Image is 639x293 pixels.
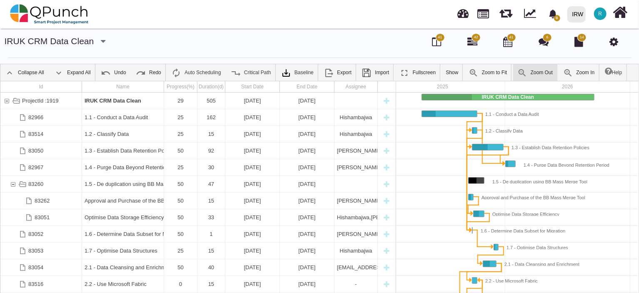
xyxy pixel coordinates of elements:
[225,176,280,192] div: 15-09-2025
[197,159,225,175] div: 30
[380,126,393,142] div: New task
[28,159,43,175] div: 82967
[0,109,396,126] div: Task: 1.1 - Conduct a Data Audit Start date: 02-05-2025 End date: 10-10-2025
[380,226,393,242] div: New task
[200,226,222,242] div: 1
[599,11,602,16] span: R
[35,209,50,225] div: 83051
[546,6,560,21] div: Notification
[228,126,277,142] div: [DATE]
[478,5,489,18] span: Projects
[82,109,164,125] div: 1.1 - Conduct a Data Audit
[167,243,195,259] div: 25
[282,193,332,209] div: [DATE]
[10,2,89,27] img: qpunch-sp.fa6292f.png
[167,64,225,81] a: Auto Scheduling
[477,110,539,116] div: 1.1 - Conduct a Data Audit
[280,259,334,275] div: 05-12-2025
[228,193,277,209] div: [DATE]
[432,37,442,47] i: Board
[334,109,378,125] div: Hishambajwa
[464,64,512,81] a: Zoom to Fit
[85,176,161,192] div: 1.5 - De duplication using BB Mass Merge Tool
[228,276,277,292] div: [DATE]
[280,243,334,259] div: 12-12-2025
[228,243,277,259] div: [DATE]
[0,126,82,142] div: 83514
[282,276,332,292] div: [DATE]
[85,276,161,292] div: 2.2 - ﻿﻿Use Microsoft Fabric
[0,159,396,176] div: Task: 1.4 - Purge Data Beyond Retention Period Start date: 01-01-2026 End date: 30-01-2026
[282,159,332,175] div: [DATE]
[473,210,484,217] div: Task: Optimise Data Storage Efficiency Start date: 29-09-2025 End date: 31-10-2025
[82,226,164,242] div: 1.6 - Determine Data Subset for Migration
[0,226,82,242] div: 83052
[101,68,111,78] img: ic_undo_24.4502e76.png
[280,109,334,125] div: 10-10-2025
[380,93,393,109] div: New task
[505,81,630,92] div: 2026
[28,126,43,142] div: 83514
[200,143,222,159] div: 92
[228,159,277,175] div: [DATE]
[0,259,396,276] div: Task: 2.1 - Data Cleansing and Enrichment Start date: 27-10-2025 End date: 05-12-2025
[28,109,43,125] div: 82966
[197,259,225,275] div: 40
[35,193,50,209] div: 83262
[422,94,594,100] div: Task: IRUK CRM Data Clean Start date: 02-05-2025 End date: 18-09-2026
[0,159,82,175] div: 82967
[282,226,332,242] div: [DATE]
[197,193,225,209] div: 15
[282,176,332,192] div: [DATE]
[225,209,280,225] div: 29-09-2025
[594,8,607,20] span: Ryad.choudhury@islamic-relief.org.uk
[282,209,332,225] div: [DATE]
[544,0,564,27] a: bell fill0
[85,193,161,209] div: Approval and Purchase of the BB Mass Merge Tool
[228,93,277,109] div: [DATE]
[0,193,396,209] div: Task: Approval and Purchase of the BB Mass Merge Tool Start date: 15-09-2025 End date: 29-09-2025
[200,176,222,192] div: 47
[228,109,277,125] div: [DATE]
[499,4,512,18] span: Releases
[564,0,589,28] a: IRW
[282,109,332,125] div: [DATE]
[167,159,195,175] div: 25
[0,81,82,92] div: Id
[85,143,161,159] div: 1.3 - Establish Data Retention Policies
[467,40,477,47] a: 42
[164,109,197,125] div: 25
[228,176,277,192] div: [DATE]
[334,226,378,242] div: Tayyib Choudhury,Hishambajwa,
[380,159,393,175] div: New task
[164,126,197,142] div: 25
[0,64,48,81] a: Collapse All
[197,226,225,242] div: 1
[334,126,378,142] div: Hishambajwa
[337,143,375,159] div: [PERSON_NAME]
[0,276,82,292] div: 83516
[442,64,462,81] a: Show
[200,126,222,142] div: 15
[472,277,477,284] div: Task: 2.2 - Use Microsoft Fabric Start date: 26-09-2025 End date: 10-10-2025
[380,259,393,275] div: New task
[28,143,43,159] div: 83050
[380,109,393,125] div: New task
[225,243,280,259] div: 28-11-2025
[136,68,146,78] img: ic_redo_24.f94b082.png
[28,276,43,292] div: 83516
[225,259,280,275] div: 27-10-2025
[282,243,332,259] div: [DATE]
[200,109,222,125] div: 162
[280,93,334,109] div: 18-09-2026
[225,126,280,142] div: 26-09-2025
[334,243,378,259] div: Hishambajwa
[337,159,375,175] div: [PERSON_NAME],[PERSON_NAME] ,[PERSON_NAME],
[496,260,579,266] div: 2.1 - Data Cleansing and Enrichment
[482,94,534,100] b: IRUK CRM Data Clean
[362,68,372,78] img: save.4d96896.png
[22,93,58,109] div: ProjectId :1919
[280,81,334,92] div: End Date
[0,243,396,259] div: Task: 1.7 - Optimise Data Structures Start date: 28-11-2025 End date: 12-12-2025
[5,68,15,78] img: ic_collapse_all_24.42ac041.png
